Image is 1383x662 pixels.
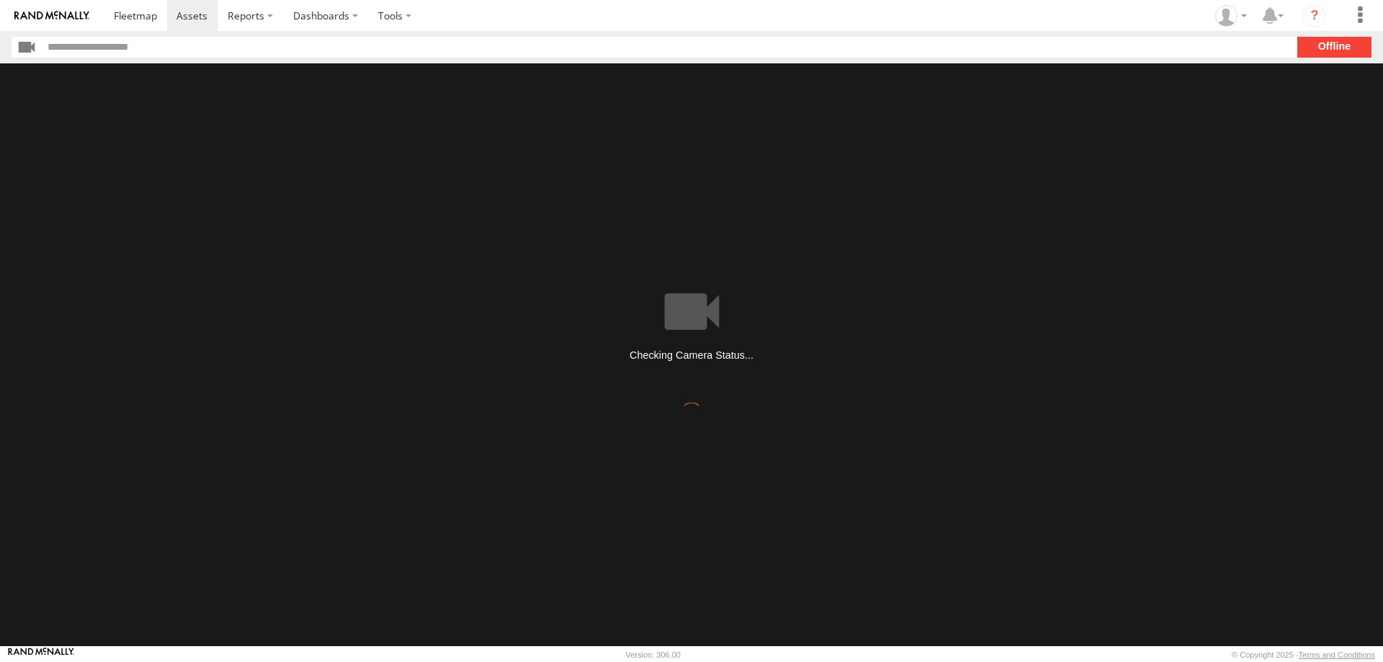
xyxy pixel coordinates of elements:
[8,648,74,662] a: Visit our Website
[1303,4,1326,27] i: ?
[1232,650,1375,659] div: © Copyright 2025 -
[1299,650,1375,659] a: Terms and Conditions
[626,650,681,659] div: Version: 306.00
[1210,5,1252,27] div: MANUEL HERNANDEZ
[14,11,89,21] img: rand-logo.svg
